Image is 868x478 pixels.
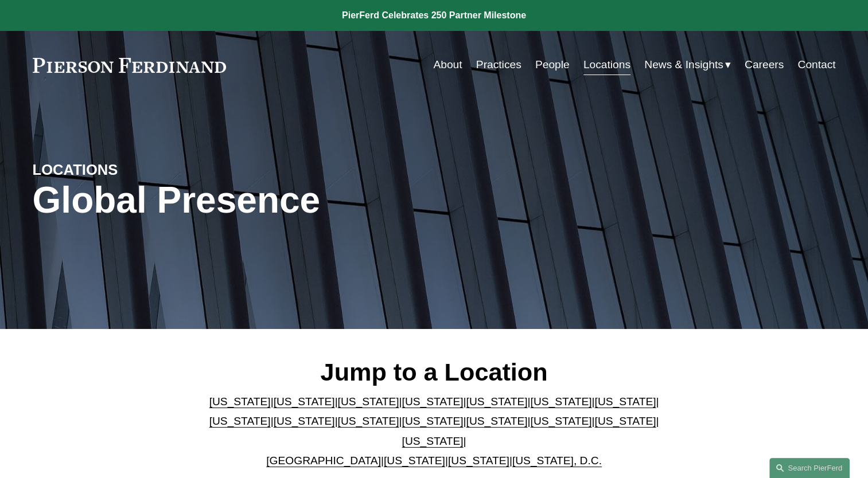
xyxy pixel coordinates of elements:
a: [US_STATE] [274,415,335,427]
a: [US_STATE] [530,415,591,427]
a: [US_STATE] [466,415,527,427]
a: [US_STATE] [402,395,464,408]
a: [US_STATE] [274,395,335,408]
a: folder dropdown [644,54,731,76]
a: [US_STATE] [338,415,399,427]
a: [US_STATE] [402,435,464,447]
a: [GEOGRAPHIC_DATA] [266,455,381,467]
a: [US_STATE] [402,415,464,427]
a: Careers [745,54,784,76]
a: Contact [797,54,835,76]
a: [US_STATE] [466,395,527,408]
a: [US_STATE] [209,395,271,408]
a: [US_STATE] [209,415,271,427]
h2: Jump to a Location [200,357,668,387]
a: Practices [476,54,521,76]
a: [US_STATE] [384,455,445,467]
a: [US_STATE] [338,395,399,408]
h4: LOCATIONS [33,160,233,179]
a: About [433,54,462,76]
span: News & Insights [644,55,723,75]
a: [US_STATE] [448,455,509,467]
a: People [535,54,570,76]
a: [US_STATE] [594,415,656,427]
p: | | | | | | | | | | | | | | | | | | [200,392,668,471]
a: Locations [583,54,630,76]
h1: Global Presence [33,179,568,221]
a: [US_STATE], D.C. [512,455,602,467]
a: [US_STATE] [594,395,656,408]
a: Search this site [769,458,850,478]
a: [US_STATE] [530,395,591,408]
